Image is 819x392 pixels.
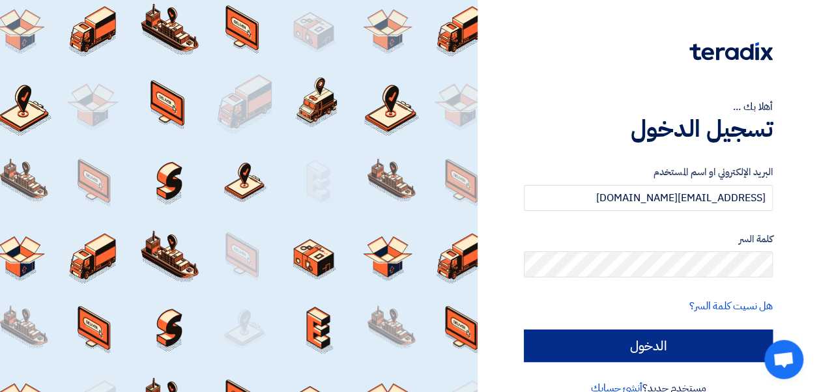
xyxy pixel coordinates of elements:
label: البريد الإلكتروني او اسم المستخدم [524,165,773,180]
div: أهلا بك ... [524,99,773,115]
h1: تسجيل الدخول [524,115,773,143]
input: أدخل بريد العمل الإلكتروني او اسم المستخدم الخاص بك ... [524,185,773,211]
input: الدخول [524,329,773,362]
img: Teradix logo [689,42,773,61]
div: Open chat [764,340,803,379]
label: كلمة السر [524,232,773,247]
a: هل نسيت كلمة السر؟ [689,298,773,314]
